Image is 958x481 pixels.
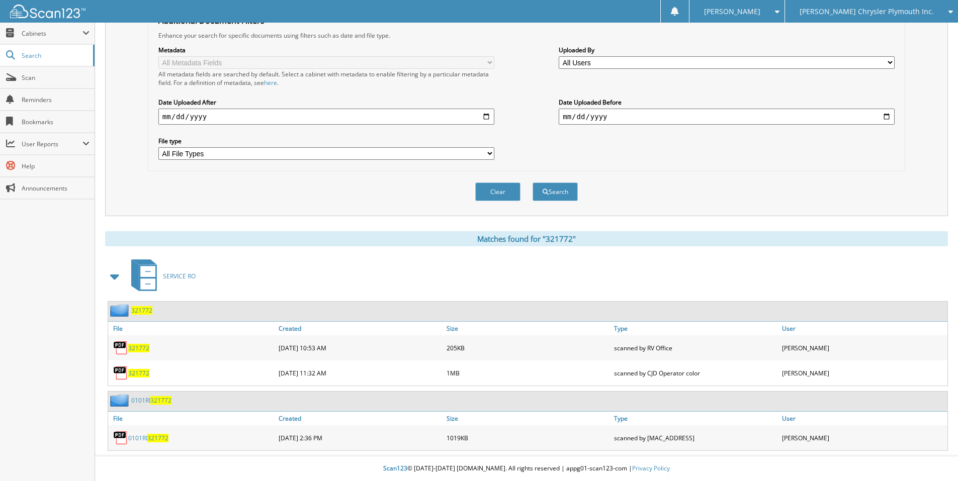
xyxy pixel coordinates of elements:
[612,412,779,425] a: Type
[276,412,444,425] a: Created
[108,412,276,425] a: File
[22,29,82,38] span: Cabinets
[276,322,444,335] a: Created
[108,322,276,335] a: File
[131,396,171,405] a: 0101RI321772
[128,344,149,352] a: 321772
[612,338,779,358] div: scanned by RV Office
[128,434,168,442] a: 0101RI321772
[533,182,578,201] button: Search
[908,433,958,481] iframe: Chat Widget
[113,365,128,380] img: PDF.png
[444,428,612,448] div: 1019KB
[105,231,948,246] div: Matches found for "321772"
[779,338,947,358] div: [PERSON_NAME]
[276,363,444,383] div: [DATE] 11:32 AM
[125,256,196,296] a: SERVICE RO
[131,306,152,315] a: 321772
[559,109,895,125] input: end
[10,5,85,18] img: scan123-logo-white.svg
[779,322,947,335] a: User
[632,464,670,472] a: Privacy Policy
[779,428,947,448] div: [PERSON_NAME]
[704,9,760,15] span: [PERSON_NAME]
[110,394,131,407] img: folder2.png
[22,162,90,170] span: Help
[612,322,779,335] a: Type
[22,95,90,104] span: Reminders
[158,137,494,145] label: File type
[444,322,612,335] a: Size
[444,363,612,383] div: 1MB
[158,46,494,54] label: Metadata
[128,369,149,377] a: 321772
[444,338,612,358] div: 205KB
[559,98,895,107] label: Date Uploaded Before
[163,272,196,280] span: SERVICE RO
[383,464,407,472] span: Scan123
[147,434,168,442] span: 321772
[22,118,90,126] span: Bookmarks
[612,363,779,383] div: scanned by CJD Operator color
[22,140,82,148] span: User Reports
[779,412,947,425] a: User
[158,98,494,107] label: Date Uploaded After
[153,31,900,40] div: Enhance your search for specific documents using filters such as date and file type.
[158,109,494,125] input: start
[559,46,895,54] label: Uploaded By
[800,9,934,15] span: [PERSON_NAME] Chrysler Plymouth Inc.
[779,363,947,383] div: [PERSON_NAME]
[150,396,171,405] span: 321772
[444,412,612,425] a: Size
[264,78,277,87] a: here
[22,184,90,193] span: Announcements
[113,340,128,355] img: PDF.png
[22,51,88,60] span: Search
[158,70,494,87] div: All metadata fields are searched by default. Select a cabinet with metadata to enable filtering b...
[22,73,90,82] span: Scan
[95,456,958,481] div: © [DATE]-[DATE] [DOMAIN_NAME]. All rights reserved | appg01-scan123-com |
[612,428,779,448] div: scanned by [MAC_ADDRESS]
[110,304,131,317] img: folder2.png
[276,338,444,358] div: [DATE] 10:53 AM
[276,428,444,448] div: [DATE] 2:36 PM
[475,182,520,201] button: Clear
[113,430,128,445] img: PDF.png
